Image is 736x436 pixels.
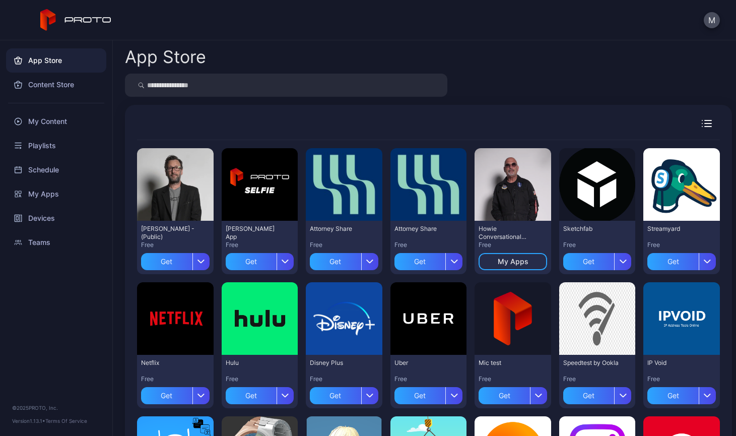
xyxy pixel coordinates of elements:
[563,387,615,404] div: Get
[310,383,378,404] button: Get
[647,359,703,367] div: IP Void
[479,359,534,367] div: Mic test
[479,387,530,404] div: Get
[6,158,106,182] a: Schedule
[647,225,703,233] div: Streamyard
[647,241,716,249] div: Free
[479,383,547,404] button: Get
[125,48,206,66] div: App Store
[226,253,277,270] div: Get
[12,418,45,424] span: Version 1.13.1 •
[6,206,106,230] a: Devices
[563,375,632,383] div: Free
[6,134,106,158] a: Playlists
[141,249,210,270] button: Get
[6,109,106,134] a: My Content
[498,258,528,266] div: My Apps
[12,404,100,412] div: © 2025 PROTO, Inc.
[141,241,210,249] div: Free
[563,359,619,367] div: Speedtest by Ookla
[141,387,192,404] div: Get
[226,225,281,241] div: David Selfie App
[647,249,716,270] button: Get
[647,387,699,404] div: Get
[310,249,378,270] button: Get
[310,375,378,383] div: Free
[141,225,196,241] div: David N Persona - (Public)
[394,225,450,233] div: Attorney Share
[141,375,210,383] div: Free
[141,383,210,404] button: Get
[141,359,196,367] div: Netflix
[479,225,534,241] div: Howie Conversational Persona - (Proto Internal)
[479,241,547,249] div: Free
[563,253,615,270] div: Get
[310,359,365,367] div: Disney Plus
[563,249,632,270] button: Get
[479,375,547,383] div: Free
[6,48,106,73] a: App Store
[394,387,446,404] div: Get
[226,249,294,270] button: Get
[310,253,361,270] div: Get
[647,253,699,270] div: Get
[45,418,87,424] a: Terms Of Service
[310,387,361,404] div: Get
[563,383,632,404] button: Get
[6,182,106,206] a: My Apps
[141,253,192,270] div: Get
[394,383,463,404] button: Get
[704,12,720,28] button: M
[394,253,446,270] div: Get
[394,241,463,249] div: Free
[226,375,294,383] div: Free
[226,387,277,404] div: Get
[226,241,294,249] div: Free
[479,253,547,270] button: My Apps
[647,383,716,404] button: Get
[310,225,365,233] div: Attorney Share
[647,375,716,383] div: Free
[394,359,450,367] div: Uber
[394,249,463,270] button: Get
[310,241,378,249] div: Free
[226,359,281,367] div: Hulu
[394,375,463,383] div: Free
[563,225,619,233] div: Sketchfab
[226,383,294,404] button: Get
[6,73,106,97] a: Content Store
[563,241,632,249] div: Free
[6,230,106,255] a: Teams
